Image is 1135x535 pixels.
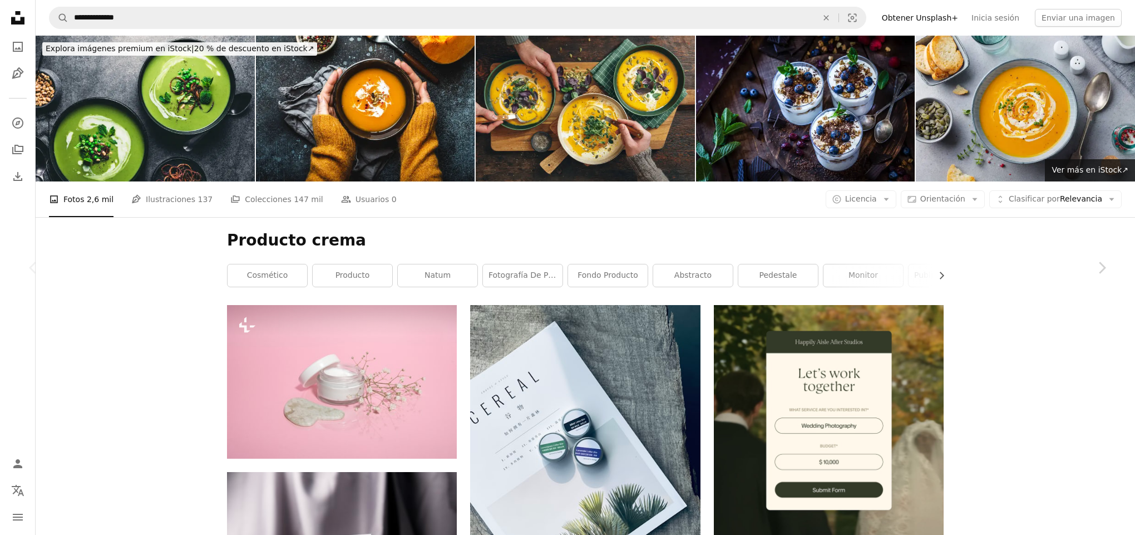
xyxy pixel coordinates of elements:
[7,112,29,134] a: Explorar
[476,36,695,181] img: Hombres comiendo sopa de calabaza tostada cremosa vegana
[7,139,29,161] a: Colecciones
[714,305,944,535] img: file-1747939393036-2c53a76c450aimage
[845,194,877,203] span: Licencia
[568,264,648,287] a: fondo producto
[49,7,866,29] form: Encuentra imágenes en todo el sitio
[7,62,29,85] a: Ilustraciones
[1068,214,1135,321] a: Siguiente
[198,193,213,205] span: 137
[7,165,29,188] a: Historial de descargas
[483,264,562,287] a: Fotografía de producto
[7,453,29,475] a: Iniciar sesión / Registrarse
[131,181,213,217] a: Ilustraciones 137
[227,377,457,387] a: una planta en un frasco
[839,7,866,28] button: Búsqueda visual
[1045,159,1135,181] a: Ver más en iStock↗
[1035,9,1122,27] button: Enviar una imagen
[228,264,307,287] a: cosmético
[7,479,29,502] button: Idioma
[470,454,700,464] a: Un primer plano de una tarjeta
[931,264,944,287] button: desplazar lista a la derecha
[7,506,29,528] button: Menú
[989,190,1122,208] button: Clasificar porRelevancia
[901,190,985,208] button: Orientación
[1009,194,1102,205] span: Relevancia
[1009,194,1060,203] span: Clasificar por
[814,7,838,28] button: Borrar
[227,305,457,458] img: una planta en un frasco
[46,44,314,53] span: 20 % de descuento en iStock ↗
[738,264,818,287] a: Pedestale
[653,264,733,287] a: abstracto
[230,181,323,217] a: Colecciones 147 mil
[7,36,29,58] a: Fotos
[294,193,323,205] span: 147 mil
[50,7,68,28] button: Buscar en Unsplash
[875,9,965,27] a: Obtener Unsplash+
[909,264,988,287] a: Publicidad del producto
[398,264,477,287] a: natum
[313,264,392,287] a: producto
[46,44,194,53] span: Explora imágenes premium en iStock |
[920,194,965,203] span: Orientación
[826,190,896,208] button: Licencia
[916,36,1135,181] img: Sopa de calabaza y zanahoria con crema sobre fondo de piedra gris. Vista superior.
[392,193,397,205] span: 0
[696,36,915,181] img: Yogurt con granola, frutas de bayas y chocolate
[36,36,324,62] a: Explora imágenes premium en iStock|20 % de descuento en iStock↗
[256,36,475,181] img: Manos femeninas con tazón de sopa de calabaza
[36,36,255,181] img: Sopa de crema de guisantes verdes
[1052,165,1128,174] span: Ver más en iStock ↗
[341,181,397,217] a: Usuarios 0
[227,230,944,251] h1: Producto crema
[965,9,1026,27] a: Inicia sesión
[823,264,903,287] a: Monitor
